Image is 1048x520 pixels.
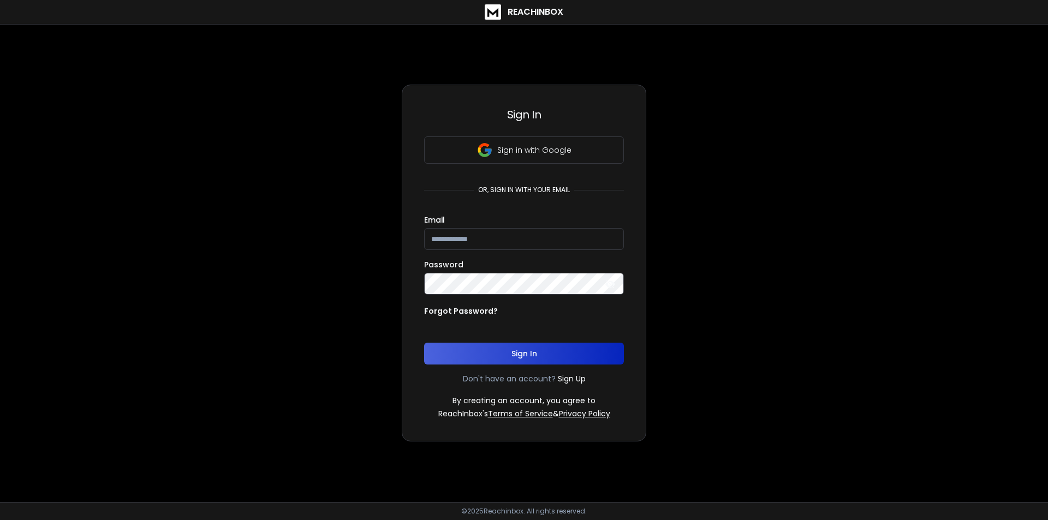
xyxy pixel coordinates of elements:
[424,107,624,122] h3: Sign In
[474,186,574,194] p: or, sign in with your email
[497,145,571,156] p: Sign in with Google
[508,5,563,19] h1: ReachInbox
[559,408,610,419] a: Privacy Policy
[424,216,445,224] label: Email
[424,136,624,164] button: Sign in with Google
[424,261,463,268] label: Password
[424,343,624,364] button: Sign In
[461,507,587,516] p: © 2025 Reachinbox. All rights reserved.
[488,408,553,419] a: Terms of Service
[463,373,556,384] p: Don't have an account?
[424,306,498,316] p: Forgot Password?
[485,4,563,20] a: ReachInbox
[558,373,586,384] a: Sign Up
[485,4,501,20] img: logo
[438,408,610,419] p: ReachInbox's &
[452,395,596,406] p: By creating an account, you agree to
